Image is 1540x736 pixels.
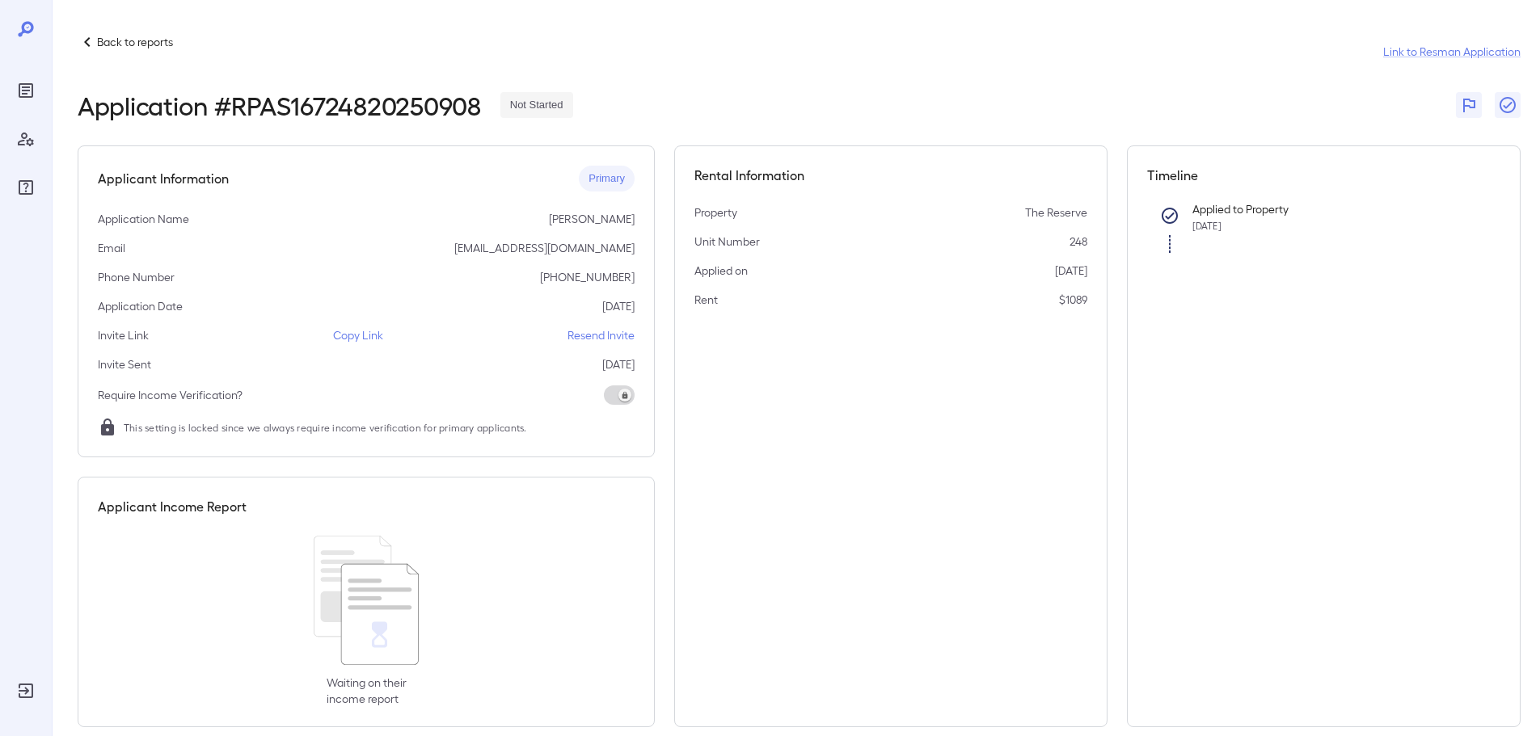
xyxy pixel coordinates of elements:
h2: Application # RPAS16724820250908 [78,90,481,120]
h5: Timeline [1147,166,1501,185]
p: [DATE] [602,356,635,372]
p: Invite Sent [98,356,151,372]
button: Close Report [1495,92,1521,118]
span: Not Started [500,98,573,113]
p: 248 [1070,233,1087,250]
a: Link to Resman Application [1383,44,1521,60]
p: Require Income Verification? [98,387,243,403]
span: [DATE] [1192,220,1221,231]
p: Copy Link [333,327,383,343]
p: Email [98,240,125,256]
p: Back to reports [97,34,173,50]
div: Manage Users [13,126,39,152]
p: [DATE] [1055,263,1087,279]
h5: Rental Information [694,166,1087,185]
p: $1089 [1059,292,1087,308]
div: FAQ [13,175,39,200]
p: Phone Number [98,269,175,285]
button: Flag Report [1456,92,1482,118]
p: Waiting on their income report [327,675,407,707]
p: The Reserve [1025,204,1087,221]
span: This setting is locked since we always require income verification for primary applicants. [124,419,527,435]
span: Primary [579,171,635,187]
div: Reports [13,78,39,103]
p: Property [694,204,737,221]
p: Applied to Property [1192,201,1475,217]
p: Application Date [98,298,183,314]
p: Application Name [98,211,189,227]
p: Unit Number [694,233,760,250]
h5: Applicant Information [98,169,229,188]
p: Rent [694,292,718,308]
p: Applied on [694,263,748,279]
p: Invite Link [98,327,149,343]
p: [PHONE_NUMBER] [540,269,635,285]
h5: Applicant Income Report [98,497,247,516]
p: [EMAIL_ADDRESS][DOMAIN_NAME] [454,240,635,256]
p: [DATE] [602,298,635,314]
div: Log Out [13,678,39,704]
p: [PERSON_NAME] [549,211,635,227]
p: Resend Invite [567,327,635,343]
